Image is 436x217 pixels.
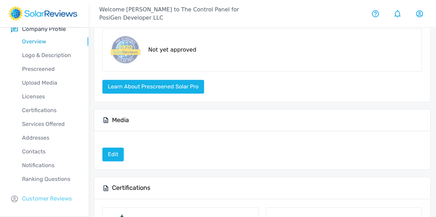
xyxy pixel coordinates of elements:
a: Contacts [11,145,88,159]
button: Learn about Prescreened Solar Pro [102,80,204,94]
p: Not yet approved [148,46,196,54]
a: Certifications [11,104,88,117]
h5: Media [112,116,129,124]
p: Addresses [11,134,88,142]
a: Licenses [11,90,88,104]
a: Logo & Description [11,48,88,62]
p: Company Profile [22,25,66,33]
a: Ranking Questions [11,172,88,186]
p: Logo & Description [11,51,88,59]
p: Notifications [11,161,88,170]
a: Prescreened [11,62,88,76]
h5: Certifications [112,184,150,192]
p: Overview [11,37,88,46]
a: Overview [11,35,88,48]
p: Upload Media [11,79,88,87]
a: Edit [102,151,124,158]
p: Services Offered [11,120,88,128]
a: Edit [102,148,124,161]
a: Learn about Prescreened Solar Pro [102,83,204,90]
a: Notifications [11,159,88,172]
a: Addresses [11,131,88,145]
img: prescreened-badge.png [108,34,141,66]
a: Services Offered [11,117,88,131]
p: Customer Reviews [22,194,72,203]
p: Welcome [PERSON_NAME] to The Control Panel for PosiGen Developer LLC [99,6,262,22]
p: Prescreened [11,65,88,73]
p: Certifications [11,106,88,115]
p: Licenses [11,93,88,101]
a: Upload Media [11,76,88,90]
p: Contacts [11,148,88,156]
p: Ranking Questions [11,175,88,183]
